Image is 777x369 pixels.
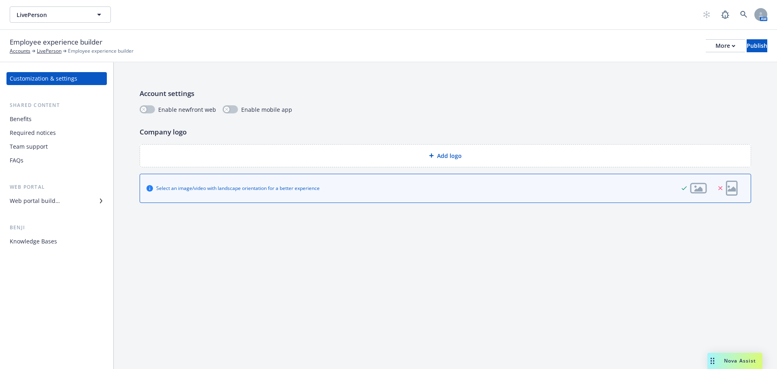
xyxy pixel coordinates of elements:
a: LivePerson [37,47,62,55]
button: Nova Assist [707,353,762,369]
div: Drag to move [707,353,718,369]
div: More [715,40,735,52]
span: Enable newfront web [158,105,216,114]
div: Shared content [6,101,107,109]
div: FAQs [10,154,23,167]
span: Employee experience builder [68,47,134,55]
a: Benefits [6,113,107,126]
div: Benji [6,224,107,232]
button: More [706,39,745,52]
div: Knowledge Bases [10,235,57,248]
div: Web portal [6,183,107,191]
button: Publish [747,39,767,52]
p: Company logo [140,127,751,137]
div: Add logo [140,144,751,167]
button: LivePerson [10,6,111,23]
a: Report a Bug [717,6,733,23]
div: Publish [747,40,767,52]
div: Team support [10,140,48,153]
a: Search [736,6,752,23]
a: FAQs [6,154,107,167]
a: Start snowing [698,6,715,23]
span: LivePerson [17,11,87,19]
span: Employee experience builder [10,37,102,47]
a: Required notices [6,126,107,139]
span: Nova Assist [724,357,756,364]
div: Customization & settings [10,72,77,85]
a: Knowledge Bases [6,235,107,248]
div: Web portal builder [10,194,60,207]
a: Team support [6,140,107,153]
span: Enable mobile app [241,105,292,114]
div: Select an image/video with landscape orientation for a better experience [156,185,320,192]
div: Required notices [10,126,56,139]
p: Account settings [140,88,751,99]
a: Web portal builder [6,194,107,207]
div: Benefits [10,113,32,126]
a: Customization & settings [6,72,107,85]
span: Add logo [437,151,462,160]
a: Accounts [10,47,30,55]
